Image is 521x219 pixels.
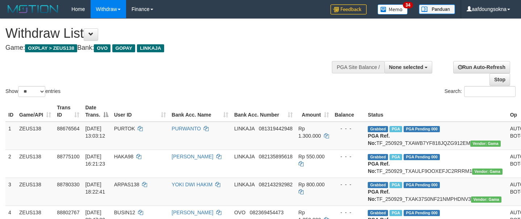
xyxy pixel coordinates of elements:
[169,101,232,122] th: Bank Acc. Name: activate to sort column ascending
[16,178,54,206] td: ZEUS138
[365,122,507,150] td: TF_250929_TXAWB7YF818JQZG912EM
[5,101,16,122] th: ID
[114,126,135,131] span: PURTOK
[16,101,54,122] th: Game/API: activate to sort column ascending
[85,154,105,167] span: [DATE] 16:21:23
[389,126,402,132] span: Marked by aafnoeunsreypich
[445,86,516,97] label: Search:
[335,209,362,216] div: - - -
[16,122,54,150] td: ZEUS138
[112,44,135,52] span: GOPAY
[389,64,424,70] span: None selected
[453,61,510,73] a: Run Auto-Refresh
[57,182,79,187] span: 88780330
[5,150,16,178] td: 2
[94,44,111,52] span: OVO
[389,210,402,216] span: Marked by aafsreyleap
[234,210,245,215] span: OVO
[299,126,321,139] span: Rp 1.300.000
[114,154,134,159] span: HAKA98
[299,154,325,159] span: Rp 550.000
[404,210,440,216] span: PGA Pending
[25,44,77,52] span: OXPLAY > ZEUS138
[5,86,61,97] label: Show entries
[57,154,79,159] span: 88775100
[172,182,213,187] a: YOKI DWI HAKIM
[250,210,283,215] span: Copy 082369454473 to clipboard
[57,210,79,215] span: 88802767
[5,178,16,206] td: 3
[332,61,384,73] div: PGA Site Balance /
[464,86,516,97] input: Search:
[368,154,388,160] span: Grabbed
[5,26,340,41] h1: Withdraw List
[5,122,16,150] td: 1
[368,133,389,146] b: PGA Ref. No:
[234,154,254,159] span: LINKAJA
[5,44,340,52] h4: Game: Bank:
[259,126,292,131] span: Copy 081319442948 to clipboard
[389,154,402,160] span: Marked by aafnoeunsreypich
[57,126,79,131] span: 88676564
[389,182,402,188] span: Marked by aafnoeunsreypich
[172,210,213,215] a: [PERSON_NAME]
[114,182,139,187] span: ARPAS138
[332,101,365,122] th: Balance
[365,150,507,178] td: TF_250929_TXAULF9OOXEFJC2RRRM1
[404,182,440,188] span: PGA Pending
[234,182,254,187] span: LINKAJA
[234,126,254,131] span: LINKAJA
[85,182,105,195] span: [DATE] 18:22:41
[82,101,111,122] th: Date Trans.: activate to sort column descending
[335,153,362,160] div: - - -
[403,2,413,8] span: 34
[419,4,455,14] img: panduan.png
[471,196,501,203] span: Vendor URL: https://trx31.1velocity.biz
[368,126,388,132] span: Grabbed
[335,181,362,188] div: - - -
[368,182,388,188] span: Grabbed
[111,101,169,122] th: User ID: activate to sort column ascending
[137,44,164,52] span: LINKAJA
[378,4,408,15] img: Button%20Memo.svg
[489,73,510,86] a: Stop
[54,101,82,122] th: Trans ID: activate to sort column ascending
[259,154,292,159] span: Copy 082135895618 to clipboard
[85,126,105,139] span: [DATE] 13:03:12
[231,101,295,122] th: Bank Acc. Number: activate to sort column ascending
[330,4,367,15] img: Feedback.jpg
[172,154,213,159] a: [PERSON_NAME]
[404,154,440,160] span: PGA Pending
[335,125,362,132] div: - - -
[384,61,433,73] button: None selected
[114,210,135,215] span: BUSIN12
[404,126,440,132] span: PGA Pending
[18,86,45,97] select: Showentries
[16,150,54,178] td: ZEUS138
[368,161,389,174] b: PGA Ref. No:
[470,141,501,147] span: Vendor URL: https://trx31.1velocity.biz
[259,182,292,187] span: Copy 082143292982 to clipboard
[296,101,332,122] th: Amount: activate to sort column ascending
[299,182,325,187] span: Rp 800.000
[472,169,503,175] span: Vendor URL: https://trx31.1velocity.biz
[368,189,389,202] b: PGA Ref. No:
[365,178,507,206] td: TF_250929_TXAK37S0NF21NMPHDNV3
[368,210,388,216] span: Grabbed
[172,126,201,131] a: PURWANTO
[365,101,507,122] th: Status
[5,4,61,15] img: MOTION_logo.png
